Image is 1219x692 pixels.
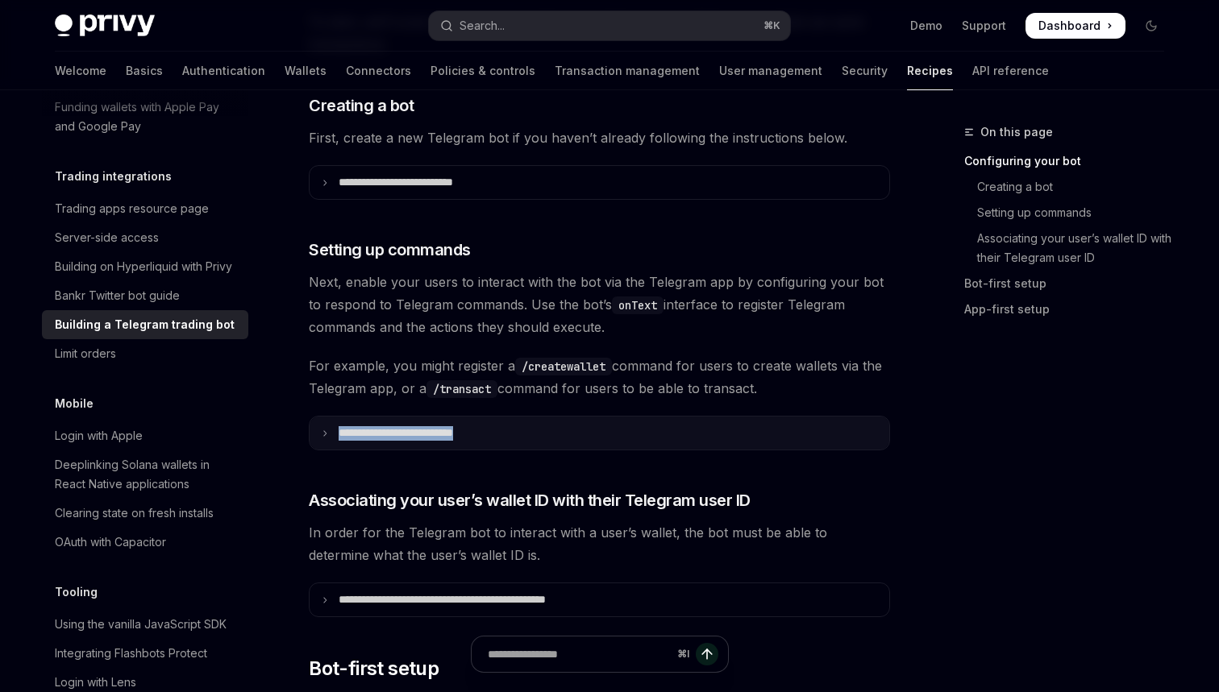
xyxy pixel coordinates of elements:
[1138,13,1164,39] button: Toggle dark mode
[55,673,136,692] div: Login with Lens
[309,521,890,566] span: In order for the Telegram bot to interact with a user’s wallet, the bot must be able to determine...
[42,421,248,450] a: Login with Apple
[842,52,888,90] a: Security
[285,52,327,90] a: Wallets
[55,582,98,602] h5: Tooling
[309,238,471,261] span: Setting up commands
[42,310,248,339] a: Building a Telegram trading bot
[126,52,163,90] a: Basics
[910,18,942,34] a: Demo
[55,503,214,523] div: Clearing state on fresh installs
[309,126,890,149] span: First, create a new Telegram bot if you haven’t already following the instructions below.
[429,11,790,40] button: Open search
[555,52,700,90] a: Transaction management
[696,643,718,665] button: Send message
[515,358,612,375] code: /createwallet
[964,174,1177,200] a: Creating a bot
[55,455,239,494] div: Deeplinking Solana wallets in React Native applications
[55,97,239,136] div: Funding wallets with Apple Pay and Google Pay
[309,354,890,400] span: For example, you might register a command for users to create wallets via the Telegram app, or a ...
[719,52,822,90] a: User management
[55,426,143,445] div: Login with Apple
[55,199,209,218] div: Trading apps resource page
[964,271,1177,296] a: Bot-first setup
[55,532,166,552] div: OAuth with Capacitor
[309,94,414,117] span: Creating a bot
[309,271,890,338] span: Next, enable your users to interact with the bot via the Telegram app by configuring your bot to ...
[763,19,780,32] span: ⌘ K
[1038,18,1100,34] span: Dashboard
[1026,13,1125,39] a: Dashboard
[980,122,1053,142] span: On this page
[964,200,1177,226] a: Setting up commands
[309,489,751,512] span: Associating your user’s wallet ID with their Telegram user ID
[55,257,232,276] div: Building on Hyperliquid with Privy
[55,344,116,363] div: Limit orders
[964,226,1177,271] a: Associating your user’s wallet ID with their Telegram user ID
[42,610,248,639] a: Using the vanilla JavaScript SDK
[964,148,1177,174] a: Configuring your bot
[55,228,159,247] div: Server-side access
[55,286,180,305] div: Bankr Twitter bot guide
[42,528,248,557] a: OAuth with Capacitor
[42,639,248,668] a: Integrating Flashbots Protect
[55,394,94,413] h5: Mobile
[42,499,248,528] a: Clearing state on fresh installs
[488,636,671,672] input: Ask a question...
[612,296,664,314] code: onText
[42,252,248,281] a: Building on Hyperliquid with Privy
[431,52,535,90] a: Policies & controls
[42,194,248,223] a: Trading apps resource page
[42,93,248,141] a: Funding wallets with Apple Pay and Google Pay
[42,281,248,310] a: Bankr Twitter bot guide
[55,644,207,663] div: Integrating Flashbots Protect
[972,52,1049,90] a: API reference
[346,52,411,90] a: Connectors
[55,167,172,186] h5: Trading integrations
[182,52,265,90] a: Authentication
[55,315,235,334] div: Building a Telegram trading bot
[426,380,497,398] code: /transact
[55,15,155,37] img: dark logo
[907,52,953,90] a: Recipes
[42,450,248,499] a: Deeplinking Solana wallets in React Native applications
[42,339,248,368] a: Limit orders
[55,615,227,634] div: Using the vanilla JavaScript SDK
[962,18,1006,34] a: Support
[55,52,106,90] a: Welcome
[964,296,1177,322] a: App-first setup
[460,16,505,35] div: Search...
[42,223,248,252] a: Server-side access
